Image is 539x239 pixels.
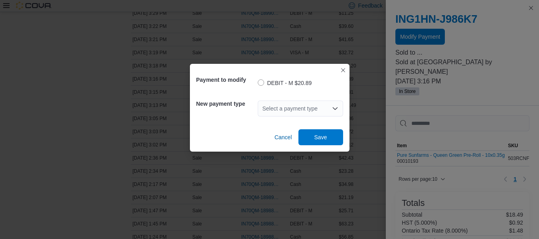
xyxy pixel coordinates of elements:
[338,65,348,75] button: Closes this modal window
[196,72,256,88] h5: Payment to modify
[332,105,338,112] button: Open list of options
[258,78,312,88] label: DEBIT - M $20.89
[274,133,292,141] span: Cancel
[314,133,327,141] span: Save
[298,129,343,145] button: Save
[271,129,295,145] button: Cancel
[196,96,256,112] h5: New payment type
